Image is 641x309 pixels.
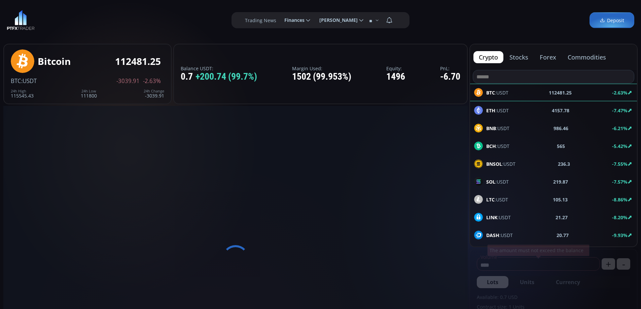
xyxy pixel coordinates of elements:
span: :USDT [21,77,37,85]
button: commodities [562,51,611,63]
div: 0.7 [181,72,257,82]
a: Deposit [590,12,634,28]
b: 986.46 [554,125,568,132]
b: 4157.78 [552,107,569,114]
b: BNSOL [486,161,502,167]
b: LINK [486,214,497,221]
b: -5.42% [612,143,628,149]
span: Finances [280,13,305,27]
label: Balance USDT: [181,66,257,71]
b: -8.20% [612,214,628,221]
b: -9.93% [612,232,628,238]
span: -3039.91 [116,78,140,84]
span: :USDT [486,232,513,239]
b: 219.87 [553,178,568,185]
div: 111800 [81,89,97,98]
span: :USDT [486,160,515,167]
span: :USDT [486,178,509,185]
b: 105.13 [553,196,568,203]
div: 1502 (99.953%) [292,72,351,82]
span: :USDT [486,214,511,221]
b: BNB [486,125,496,131]
b: 20.77 [557,232,569,239]
b: -7.57% [612,179,628,185]
div: 24h Change [144,89,164,93]
div: 24h High [11,89,34,93]
span: BTC [11,77,21,85]
div: -3039.91 [144,89,164,98]
span: :USDT [486,143,509,150]
b: -8.86% [612,196,628,203]
b: -6.21% [612,125,628,131]
label: Trading News [245,17,276,24]
label: PnL: [440,66,460,71]
span: :USDT [486,107,509,114]
span: +200.74 (99.7%) [195,72,257,82]
button: stocks [504,51,534,63]
button: crypto [473,51,503,63]
b: DASH [486,232,499,238]
b: SOL [486,179,495,185]
img: LOGO [7,10,35,30]
label: Equity: [386,66,405,71]
span: :USDT [486,196,508,203]
div: 24h Low [81,89,97,93]
span: [PERSON_NAME] [315,13,358,27]
div: 112481.25 [115,56,161,67]
div: -6.70 [440,72,460,82]
span: Deposit [600,17,624,24]
span: :USDT [486,125,509,132]
div: 1496 [386,72,405,82]
div: Bitcoin [38,56,71,67]
b: -7.55% [612,161,628,167]
b: LTC [486,196,495,203]
b: 565 [557,143,565,150]
button: forex [534,51,562,63]
span: -2.63% [143,78,161,84]
b: ETH [486,107,495,114]
div: 115545.43 [11,89,34,98]
b: 236.3 [558,160,570,167]
b: 21.27 [556,214,568,221]
b: BCH [486,143,496,149]
label: Margin Used: [292,66,351,71]
b: -7.47% [612,107,628,114]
